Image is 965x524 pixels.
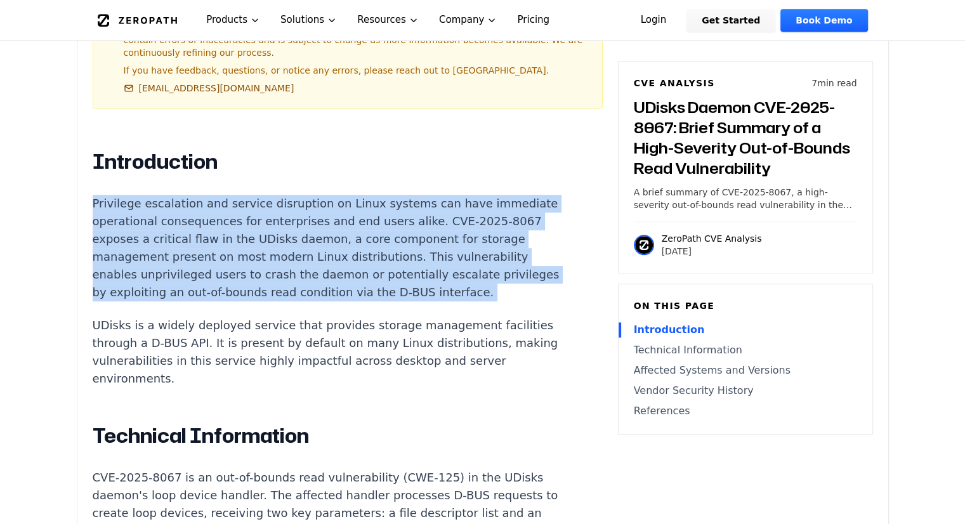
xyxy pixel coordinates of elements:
[93,149,565,174] h2: Introduction
[634,403,857,419] a: References
[634,299,857,312] h6: On this page
[686,9,775,32] a: Get Started
[626,9,682,32] a: Login
[93,195,565,301] p: Privilege escalation and service disruption on Linux systems can have immediate operational conse...
[662,232,762,245] p: ZeroPath CVE Analysis
[780,9,867,32] a: Book Demo
[634,343,857,358] a: Technical Information
[634,235,654,255] img: ZeroPath CVE Analysis
[634,77,715,89] h6: CVE Analysis
[634,97,857,178] h3: UDisks Daemon CVE-2025-8067: Brief Summary of a High-Severity Out-of-Bounds Read Vulnerability
[93,423,565,449] h2: Technical Information
[811,77,857,89] p: 7 min read
[634,383,857,398] a: Vendor Security History
[662,245,762,258] p: [DATE]
[93,317,565,388] p: UDisks is a widely deployed service that provides storage management facilities through a D-BUS A...
[634,363,857,378] a: Affected Systems and Versions
[124,82,294,95] a: [EMAIL_ADDRESS][DOMAIN_NAME]
[124,64,592,77] p: If you have feedback, questions, or notice any errors, please reach out to [GEOGRAPHIC_DATA].
[634,322,857,337] a: Introduction
[634,186,857,211] p: A brief summary of CVE-2025-8067, a high-severity out-of-bounds read vulnerability in the UDisks ...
